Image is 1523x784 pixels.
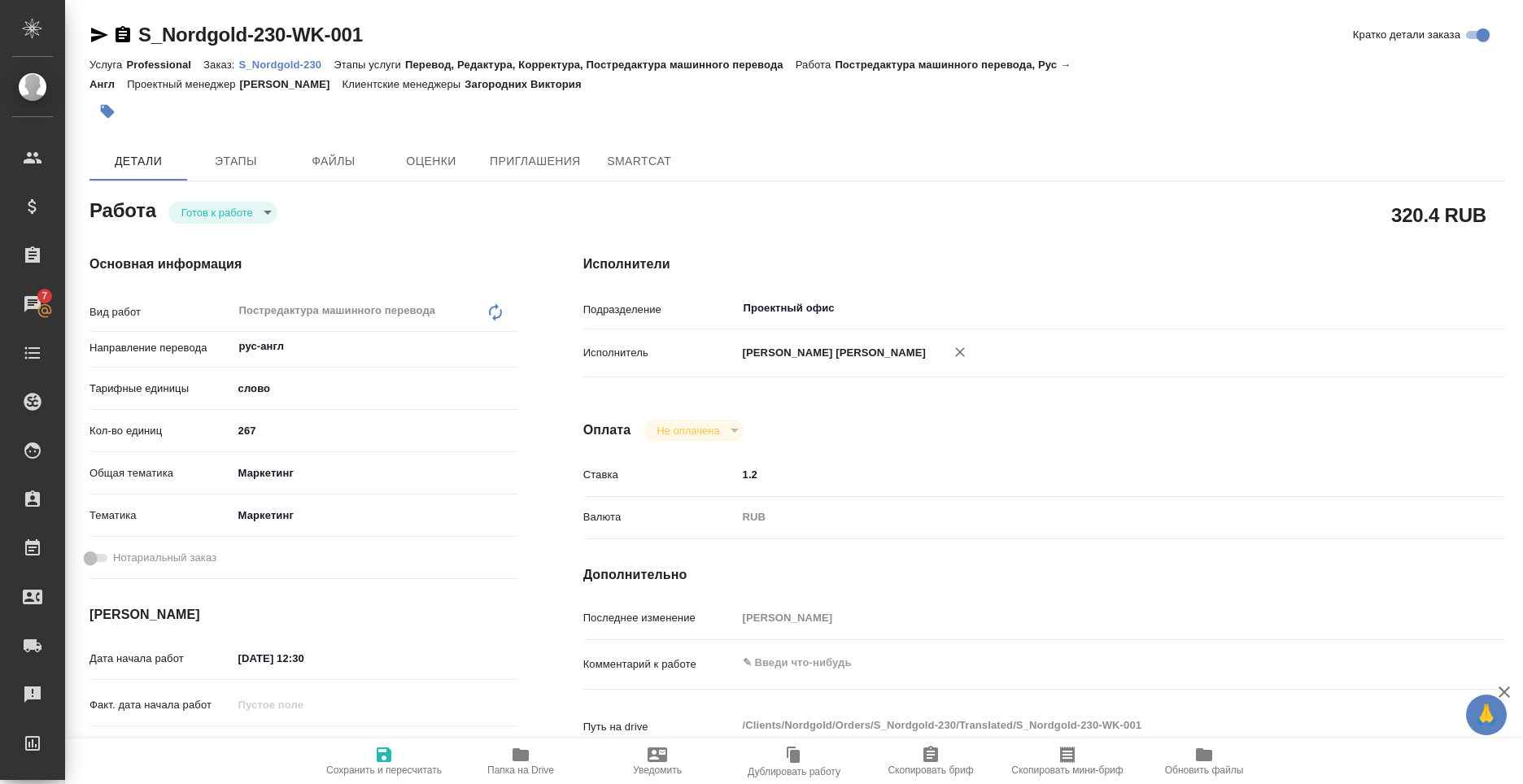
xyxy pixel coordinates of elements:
[343,78,465,90] p: Клиентские менеджеры
[999,738,1136,784] button: Скопировать мини-бриф
[233,502,518,529] div: Маркетинг
[583,420,631,440] h4: Оплата
[405,59,796,71] p: Перевод, Редактура, Корректура, Постредактура машинного перевода
[862,738,999,784] button: Скопировать бриф
[89,651,233,667] p: Дата начала работ
[509,345,513,348] button: Open
[583,467,737,483] p: Ставка
[89,340,233,356] p: Направление перевода
[737,463,1429,486] input: ✎ Введи что-нибудь
[600,151,679,172] span: SmartCat
[888,764,973,776] span: Скопировать бриф
[233,375,518,403] div: слово
[334,59,405,71] p: Этапы услуги
[726,738,862,784] button: Дублировать работу
[644,420,744,442] div: Готов к работе
[316,738,452,784] button: Сохранить и пересчитать
[748,766,840,777] span: Дублировать работу
[737,712,1429,739] textarea: /Clients/Nordgold/Orders/S_Nordgold-230/Translated/S_Nordgold-230-WK-001
[168,202,277,224] div: Готов к работе
[583,565,1505,585] h4: Дополнительно
[796,59,836,71] p: Работа
[1473,698,1500,732] span: 🙏
[113,550,216,566] span: Нотариальный заказ
[490,151,581,172] span: Приглашения
[1391,201,1486,229] h2: 320.4 RUB
[295,151,373,172] span: Файлы
[737,606,1429,629] input: Пустое поле
[583,509,737,525] p: Валюта
[1420,307,1423,310] button: Open
[89,94,125,129] button: Добавить тэг
[138,24,363,46] a: S_Nordgold-230-WK-001
[240,78,343,90] p: [PERSON_NAME]
[203,59,238,71] p: Заказ:
[113,25,133,45] button: Скопировать ссылку
[392,151,470,172] span: Оценки
[89,423,233,439] p: Кол-во единиц
[633,764,682,776] span: Уведомить
[583,610,737,626] p: Последнее изменение
[233,460,518,487] div: Маркетинг
[1165,764,1244,776] span: Обновить файлы
[89,194,156,224] h2: Работа
[89,507,233,524] p: Тематика
[89,25,109,45] button: Скопировать ссылку для ЯМессенджера
[127,78,239,90] p: Проектный менеджер
[126,59,203,71] p: Professional
[487,764,554,776] span: Папка на Drive
[583,656,737,673] p: Комментарий к работе
[1136,738,1272,784] button: Обновить файлы
[737,503,1429,531] div: RUB
[652,424,724,438] button: Не оплачена
[583,302,737,318] p: Подразделение
[177,206,258,220] button: Готов к работе
[737,345,927,361] p: [PERSON_NAME] [PERSON_NAME]
[326,764,442,776] span: Сохранить и пересчитать
[89,381,233,397] p: Тарифные единицы
[233,647,375,670] input: ✎ Введи что-нибудь
[89,255,518,274] h4: Основная информация
[1353,27,1460,43] span: Кратко детали заказа
[99,151,177,172] span: Детали
[233,735,375,759] input: ✎ Введи что-нибудь
[197,151,275,172] span: Этапы
[233,419,518,442] input: ✎ Введи что-нибудь
[4,284,61,324] a: 7
[239,57,334,71] a: S_Nordgold-230
[1466,695,1507,735] button: 🙏
[583,255,1505,274] h4: Исполнители
[32,288,57,304] span: 7
[233,693,375,716] input: Пустое поле
[89,605,518,625] h4: [PERSON_NAME]
[589,738,726,784] button: Уведомить
[583,345,737,361] p: Исполнитель
[942,334,978,370] button: Удалить исполнителя
[465,78,593,90] p: Загородних Виктория
[89,465,233,481] p: Общая тематика
[89,697,233,713] p: Факт. дата начала работ
[89,59,126,71] p: Услуга
[89,304,233,320] p: Вид работ
[583,719,737,735] p: Путь на drive
[452,738,589,784] button: Папка на Drive
[1011,764,1123,776] span: Скопировать мини-бриф
[239,59,334,71] p: S_Nordgold-230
